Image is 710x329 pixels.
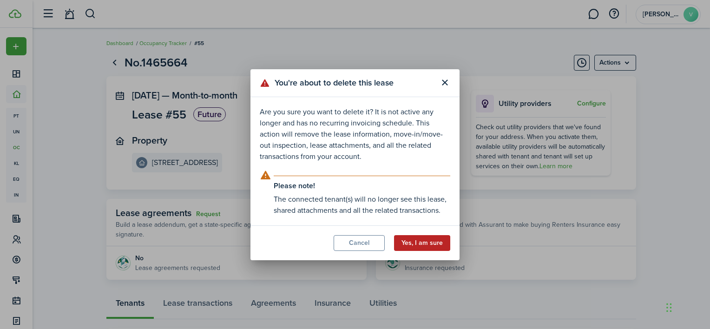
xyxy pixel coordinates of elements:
[260,170,271,181] i: outline
[274,182,450,190] explanation-title: Please note!
[260,106,450,162] p: Are you sure you want to delete it? It is not active any longer and has no recurring invoicing sc...
[664,284,710,329] iframe: Chat Widget
[666,294,672,322] div: Drag
[334,235,385,251] button: Cancel
[437,75,453,91] button: Close modal
[394,235,450,251] button: Yes, I am sure
[275,77,394,89] span: You're about to delete this lease
[274,194,450,216] explanation-description: The connected tenant(s) will no longer see this lease, shared attachments and all the related tra...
